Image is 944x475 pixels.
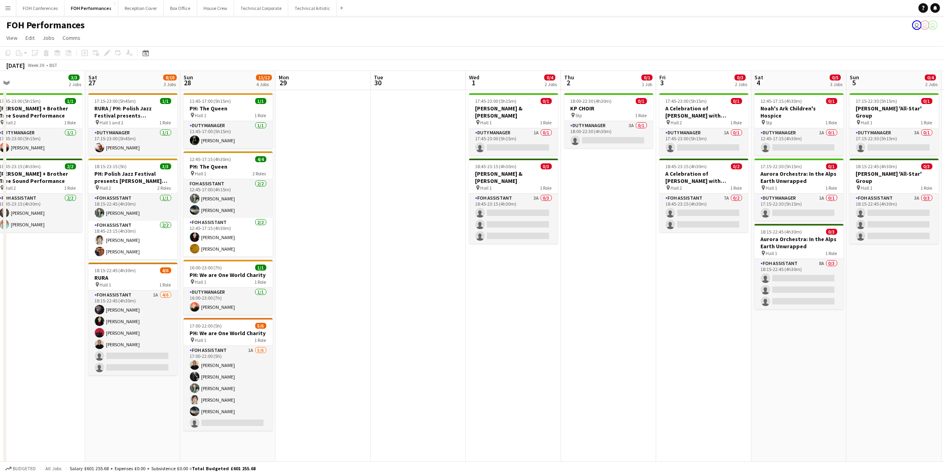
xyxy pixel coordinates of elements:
[826,229,837,235] span: 0/3
[666,163,707,169] span: 18:45-23:15 (4h30m)
[190,265,222,271] span: 16:00-23:00 (7h)
[184,318,273,431] app-job-card: 17:00-22:00 (5h)5/6PH: We are One World Charity Hall 11 RoleFOH Assistant1A5/617:00-22:00 (5h)[PE...
[735,81,747,87] div: 2 Jobs
[658,78,666,87] span: 3
[754,93,844,155] div: 12:45-17:15 (4h30m)0/1Noah's Ark Children's Hospice Stp1 RoleDuty Manager1A0/112:45-17:15 (4h30m)
[255,265,266,271] span: 1/1
[564,121,653,148] app-card-role: Duty Manager3A0/118:00-22:30 (4h30m)
[826,250,837,256] span: 1 Role
[563,78,574,87] span: 2
[761,229,802,235] span: 18:15-22:45 (4h30m)
[856,98,897,104] span: 17:15-22:30 (5h15m)
[184,74,193,81] span: Sun
[850,128,939,155] app-card-role: Duty Manager3A0/117:15-22:30 (5h15m)
[160,98,171,104] span: 1/1
[469,93,558,155] app-job-card: 17:45-23:00 (5h15m)0/1[PERSON_NAME] & [PERSON_NAME] Hall 11 RoleDuty Manager1A0/117:45-23:00 (5h15m)
[49,62,57,68] div: BST
[754,194,844,221] app-card-role: Duty Manager1A0/117:15-22:30 (5h15m)
[184,179,273,218] app-card-role: FOH Assistant2/212:45-17:00 (4h15m)[PERSON_NAME][PERSON_NAME]
[22,33,38,43] a: Edit
[826,120,837,126] span: 1 Role
[731,98,742,104] span: 0/1
[255,337,266,343] span: 1 Role
[118,0,164,16] button: Reception Cover
[160,163,171,169] span: 3/3
[6,61,25,69] div: [DATE]
[184,93,273,148] app-job-card: 11:45-17:00 (5h15m)1/1PH: The Queen Hall 11 RoleDuty Manager1/111:45-17:00 (5h15m)[PERSON_NAME]
[850,159,939,244] app-job-card: 18:15-22:45 (4h30m)0/3[PERSON_NAME] 'All-Star' Group Hall 11 RoleFOH Assistant3A0/318:15-22:45 (4...
[195,337,207,343] span: Hall 1
[43,34,55,41] span: Jobs
[88,93,178,155] app-job-card: 17:15-23:00 (5h45m)1/1RURA / PH: Polish Jazz Festival presents [PERSON_NAME] Quintet Hall 1 and 2...
[184,260,273,315] app-job-card: 16:00-23:00 (7h)1/1PH: We are One World Charity Hall 11 RoleDuty Manager1/116:00-23:00 (7h)[PERSO...
[921,163,932,169] span: 0/3
[256,81,272,87] div: 4 Jobs
[184,105,273,112] h3: PH: The Queen
[100,185,111,191] span: Hall 2
[279,74,289,81] span: Mon
[64,185,76,191] span: 1 Role
[861,185,873,191] span: Hall 1
[65,163,76,169] span: 2/2
[912,20,922,30] app-user-avatar: Visitor Services
[63,34,80,41] span: Comms
[64,0,118,16] button: FOH Performances
[288,0,337,16] button: Technical Artistic
[766,185,778,191] span: Hall 1
[190,323,222,329] span: 17:00-22:00 (5h)
[469,128,558,155] app-card-role: Duty Manager1A0/117:45-23:00 (5h15m)
[659,105,749,119] h3: A Celebration of [PERSON_NAME] with [PERSON_NAME] and [PERSON_NAME]
[160,282,171,288] span: 1 Role
[5,185,16,191] span: Hall 2
[6,34,18,41] span: View
[659,170,749,185] h3: A Celebration of [PERSON_NAME] with [PERSON_NAME] and [PERSON_NAME]
[39,33,58,43] a: Jobs
[659,128,749,155] app-card-role: Duty Manager1A0/117:45-23:00 (5h15m)
[184,218,273,257] app-card-role: FOH Assistant2/212:45-17:15 (4h30m)[PERSON_NAME][PERSON_NAME]
[731,120,742,126] span: 1 Role
[754,224,844,309] app-job-card: 18:15-22:45 (4h30m)0/3Aurora Orchestra: In the Alps Earth Unwrapped Hall 11 RoleFOH Assistant8A0/...
[540,120,552,126] span: 1 Role
[197,0,234,16] button: House Crew
[195,171,207,177] span: Hall 1
[88,105,178,119] h3: RURA / PH: Polish Jazz Festival presents [PERSON_NAME] Quintet
[921,98,932,104] span: 0/1
[666,98,707,104] span: 17:45-23:00 (5h15m)
[164,0,197,16] button: Box Office
[754,105,844,119] h3: Noah's Ark Children's Hospice
[184,271,273,279] h3: PH: We are One World Charity
[642,81,652,87] div: 1 Job
[163,75,177,80] span: 8/10
[88,74,97,81] span: Sat
[928,20,938,30] app-user-avatar: Liveforce Admin
[754,236,844,250] h3: Aurora Orchestra: In the Alps Earth Unwrapped
[856,163,897,169] span: 18:15-22:45 (4h30m)
[16,0,64,16] button: FOH Conferences
[754,159,844,221] div: 17:15-22:30 (5h15m)0/1Aurora Orchestra: In the Alps Earth Unwrapped Hall 11 RoleDuty Manager1A0/1...
[190,98,231,104] span: 11:45-17:00 (5h15m)
[469,159,558,244] app-job-card: 18:45-23:15 (4h30m)0/3[PERSON_NAME] & [PERSON_NAME] Hall 11 RoleFOH Assistant3A0/318:45-23:15 (4h...
[100,120,124,126] span: Hall 1 and 2
[659,159,749,232] app-job-card: 18:45-23:15 (4h30m)0/2A Celebration of [PERSON_NAME] with [PERSON_NAME] and [PERSON_NAME] Hall 21...
[468,78,479,87] span: 1
[95,163,127,169] span: 18:15-23:15 (5h)
[735,75,746,80] span: 0/3
[195,112,207,118] span: Hall 1
[766,250,778,256] span: Hall 1
[234,0,288,16] button: Technical Corporate
[182,78,193,87] span: 28
[469,170,558,185] h3: [PERSON_NAME] & [PERSON_NAME]
[160,267,171,273] span: 4/6
[671,120,682,126] span: Hall 2
[564,93,653,148] app-job-card: 18:00-22:30 (4h30m)0/1KP CHOIR Stp1 RoleDuty Manager3A0/118:00-22:30 (4h30m)
[88,194,178,221] app-card-role: FOH Assistant1/118:15-22:45 (4h30m)[PERSON_NAME]
[164,81,176,87] div: 3 Jobs
[754,74,763,81] span: Sat
[87,78,97,87] span: 27
[469,74,479,81] span: Wed
[25,34,35,41] span: Edit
